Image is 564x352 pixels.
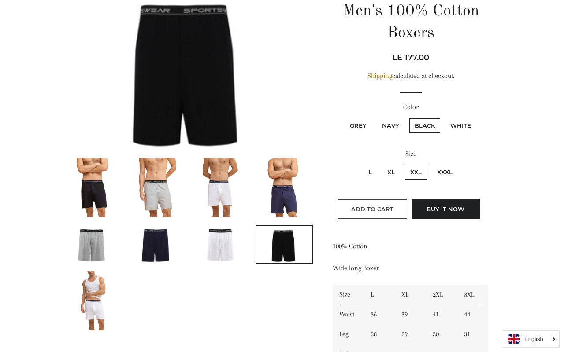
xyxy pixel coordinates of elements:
label: XXXL [432,165,458,180]
label: XL [382,165,400,180]
img: Load image into Gallery viewer, Men&#39;s 100% Cotton Boxers [65,226,120,263]
td: 29 [395,324,426,344]
td: Waist [333,304,364,324]
td: Size [333,285,364,304]
i: English [524,336,543,342]
img: Load image into Gallery viewer, Men&#39;s 100% Cotton Boxers [73,271,112,330]
label: L [363,165,377,180]
img: Load image into Gallery viewer, Men&#39;s 100% Cotton Boxers [200,158,240,217]
button: Buy it now [412,199,480,219]
p: 100% Cotton [333,241,489,252]
td: 44 [457,304,489,324]
label: Grey [345,118,372,133]
td: 41 [426,304,457,324]
td: 3XL [457,285,489,304]
td: 2XL [426,285,457,304]
span: Add to Cart [351,205,393,213]
img: Load image into Gallery viewer, Men&#39;s 100% Cotton Boxers [256,226,312,263]
img: Load image into Gallery viewer, Men&#39;s 100% Cotton Boxers [73,158,112,217]
td: 28 [364,324,395,344]
a: English [508,334,555,344]
td: XL [395,285,426,304]
img: Load image into Gallery viewer, Men&#39;s 100% Cotton Boxers [129,226,184,263]
p: Wide long Boxer [333,263,489,274]
td: 31 [457,324,489,344]
img: Load image into Gallery viewer, Men&#39;s 100% Cotton Boxers [193,226,248,263]
td: 30 [426,324,457,344]
label: Black [409,118,440,133]
td: 39 [395,304,426,324]
div: calculated at checkout. [333,70,489,81]
a: Shipping [367,72,392,80]
label: XXL [405,165,427,180]
button: Add to Cart [338,199,407,219]
label: Size [333,148,489,159]
img: Load image into Gallery viewer, Men&#39;s 100% Cotton Boxers [137,158,176,217]
td: 36 [364,304,395,324]
h1: Men's 100% Cotton Boxers [333,0,489,45]
label: Navy [377,118,404,133]
td: L [364,285,395,304]
label: White [445,118,476,133]
span: LE 177.00 [392,53,429,62]
label: Color [333,102,489,113]
img: Load image into Gallery viewer, Men&#39;s 100% Cotton Boxers [264,158,304,217]
td: Leg [333,324,364,344]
